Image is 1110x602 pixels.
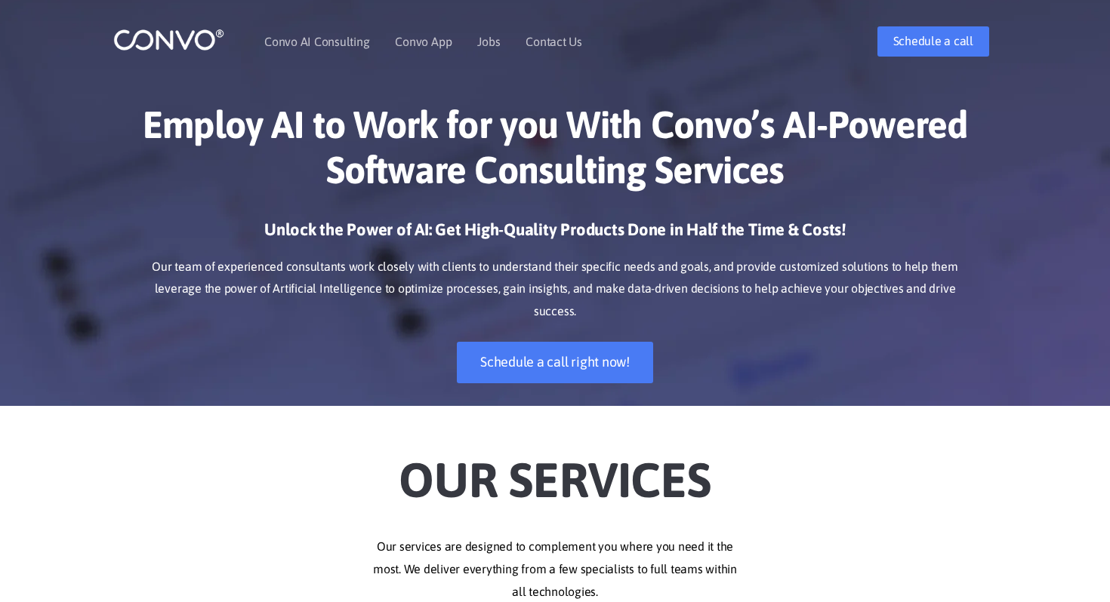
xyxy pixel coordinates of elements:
[395,35,452,48] a: Convo App
[113,28,224,51] img: logo_1.png
[136,256,974,324] p: Our team of experienced consultants work closely with clients to understand their specific needs ...
[526,35,582,48] a: Contact Us
[264,35,369,48] a: Convo AI Consulting
[136,428,974,513] h2: Our Services
[136,219,974,252] h3: Unlock the Power of AI: Get High-Quality Products Done in Half the Time & Costs!
[136,102,974,204] h1: Employ AI to Work for you With Convo’s AI-Powered Software Consulting Services
[877,26,989,57] a: Schedule a call
[477,35,500,48] a: Jobs
[457,342,653,383] a: Schedule a call right now!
